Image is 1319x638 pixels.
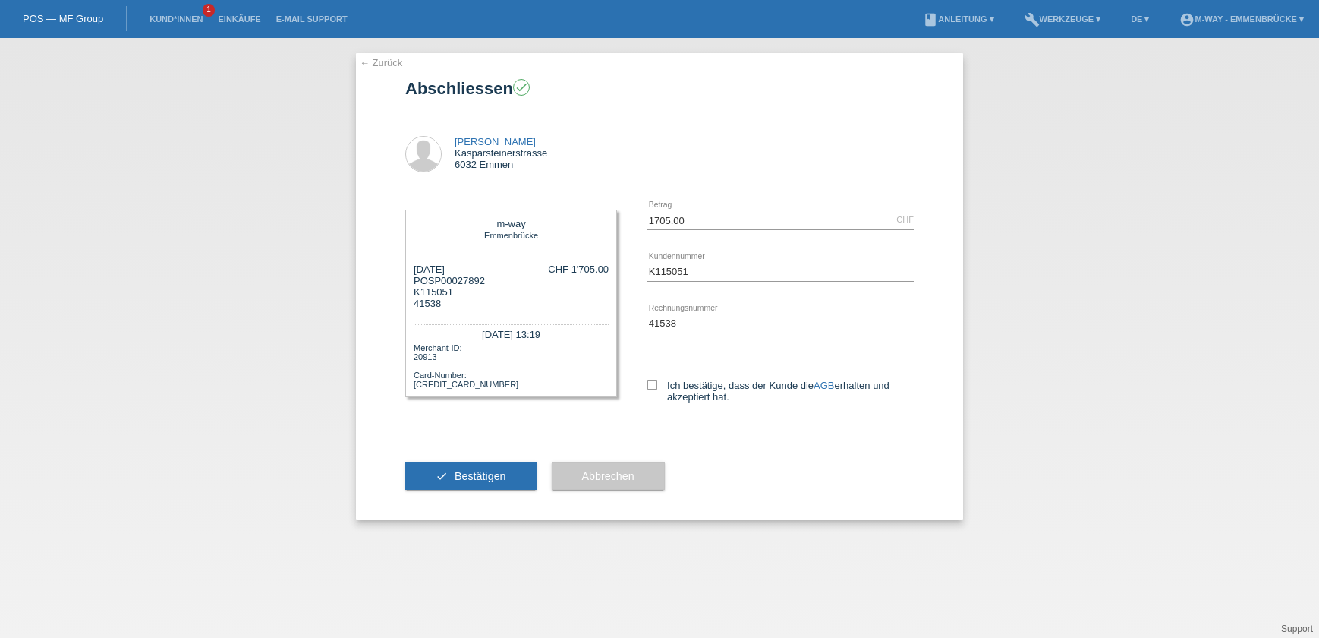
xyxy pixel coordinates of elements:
[405,462,537,491] button: check Bestätigen
[436,470,448,482] i: check
[1179,12,1195,27] i: account_circle
[548,264,609,275] div: CHF 1'705.00
[455,470,506,482] span: Bestätigen
[896,215,914,224] div: CHF
[582,470,634,482] span: Abbrechen
[23,13,103,24] a: POS — MF Group
[1017,14,1109,24] a: buildWerkzeuge ▾
[417,229,605,240] div: Emmenbrücke
[515,81,528,94] i: check
[1172,14,1311,24] a: account_circlem-way - Emmenbrücke ▾
[414,324,609,342] div: [DATE] 13:19
[414,342,609,389] div: Merchant-ID: 20913 Card-Number: [CREDIT_CARD_NUMBER]
[210,14,268,24] a: Einkäufe
[142,14,210,24] a: Kund*innen
[1025,12,1040,27] i: build
[405,79,914,98] h1: Abschliessen
[455,136,547,170] div: Kasparsteinerstrasse 6032 Emmen
[414,298,441,309] span: 41538
[414,286,453,298] span: K115051
[915,14,1001,24] a: bookAnleitung ▾
[1123,14,1157,24] a: DE ▾
[269,14,355,24] a: E-Mail Support
[552,462,665,491] button: Abbrechen
[647,380,914,403] label: Ich bestätige, dass der Kunde die erhalten und akzeptiert hat.
[414,264,485,309] div: [DATE] POSP00027892
[814,380,834,391] a: AGB
[203,4,215,17] span: 1
[455,136,536,147] a: [PERSON_NAME]
[1281,624,1313,634] a: Support
[360,57,402,68] a: ← Zurück
[417,218,605,229] div: m-way
[923,12,938,27] i: book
